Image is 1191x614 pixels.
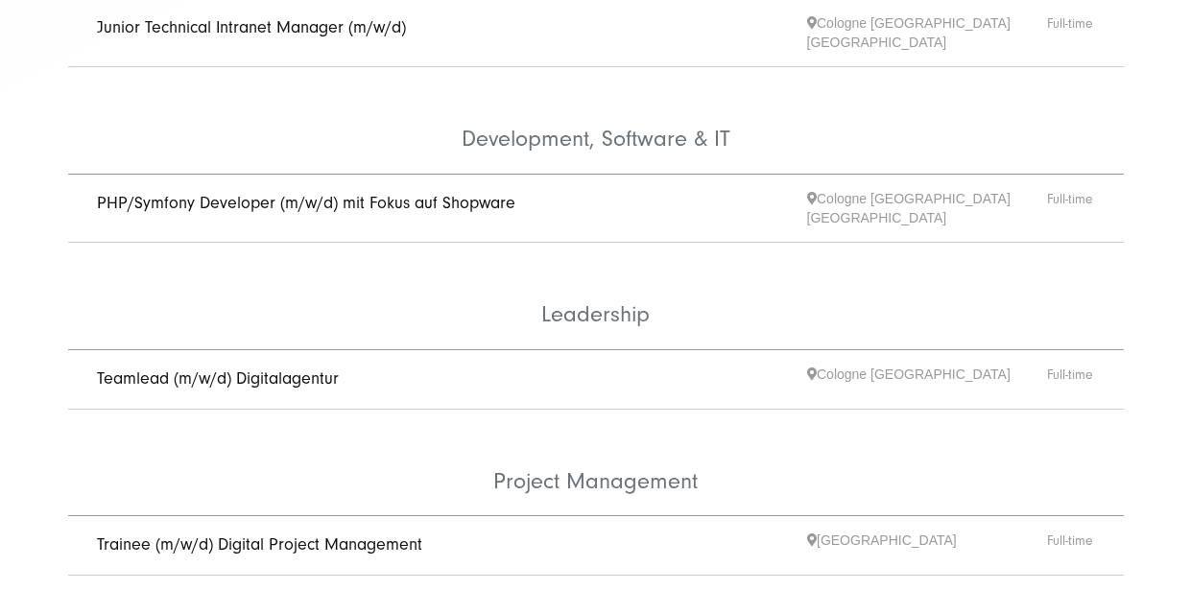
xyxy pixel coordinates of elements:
span: Full-time [1047,13,1095,52]
span: [GEOGRAPHIC_DATA] [807,531,1047,560]
a: PHP/Symfony Developer (m/w/d) mit Fokus auf Shopware [97,193,515,213]
span: Full-time [1047,189,1095,227]
span: Full-time [1047,365,1095,394]
span: Cologne [GEOGRAPHIC_DATA] [GEOGRAPHIC_DATA] [807,189,1047,227]
li: Project Management [68,410,1124,517]
span: Cologne [GEOGRAPHIC_DATA] [807,365,1047,394]
li: Development, Software & IT [68,67,1124,175]
span: Cologne [GEOGRAPHIC_DATA] [GEOGRAPHIC_DATA] [807,13,1047,52]
li: Leadership [68,243,1124,350]
a: Trainee (m/w/d) Digital Project Management [97,534,422,555]
a: Junior Technical Intranet Manager (m/w/d) [97,17,406,37]
a: Teamlead (m/w/d) Digitalagentur [97,368,339,389]
span: Full-time [1047,531,1095,560]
